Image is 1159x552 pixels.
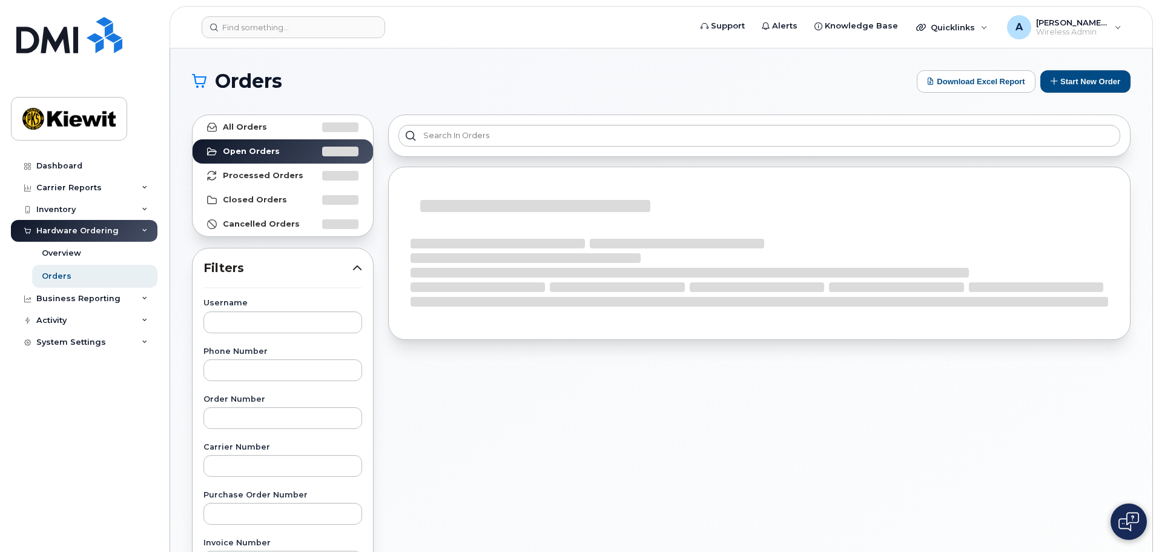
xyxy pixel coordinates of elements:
label: Username [203,299,362,307]
strong: All Orders [223,122,267,132]
a: All Orders [193,115,373,139]
strong: Open Orders [223,147,280,156]
label: Purchase Order Number [203,491,362,499]
a: Closed Orders [193,188,373,212]
label: Phone Number [203,348,362,356]
img: Open chat [1118,512,1139,531]
button: Start New Order [1040,70,1131,93]
label: Invoice Number [203,539,362,547]
label: Carrier Number [203,444,362,451]
span: Filters [203,259,352,277]
input: Search in orders [398,125,1120,147]
label: Order Number [203,396,362,404]
strong: Closed Orders [223,195,287,205]
span: Orders [215,72,282,90]
a: Open Orders [193,139,373,164]
strong: Cancelled Orders [223,219,300,229]
a: Cancelled Orders [193,212,373,236]
a: Processed Orders [193,164,373,188]
strong: Processed Orders [223,171,303,181]
button: Download Excel Report [917,70,1035,93]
